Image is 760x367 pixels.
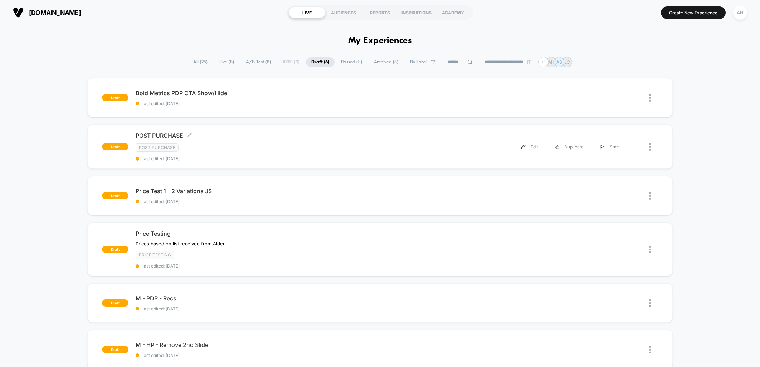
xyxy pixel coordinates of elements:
[649,143,651,151] img: close
[136,199,380,204] span: last edited: [DATE]
[649,192,651,200] img: close
[136,230,380,237] span: Price Testing
[136,306,380,312] span: last edited: [DATE]
[649,94,651,102] img: close
[410,59,427,65] span: By Label
[136,101,380,106] span: last edited: [DATE]
[102,94,128,101] span: draft
[649,299,651,307] img: close
[369,57,404,67] span: Archived ( 8 )
[731,5,749,20] button: AH
[102,143,128,150] span: draft
[29,9,81,16] span: [DOMAIN_NAME]
[136,156,380,161] span: last edited: [DATE]
[289,7,325,18] div: LIVE
[136,187,380,195] span: Price Test 1 - 2 Variations JS
[136,89,380,97] span: Bold Metrics PDP CTA Show/Hide
[398,7,435,18] div: INSPIRATIONS
[548,59,554,65] p: AH
[102,299,128,307] span: draft
[435,7,471,18] div: ACADEMY
[136,132,380,139] span: POST PURCHASE
[649,346,651,353] img: close
[521,145,526,149] img: menu
[214,57,239,67] span: Live ( 8 )
[102,246,128,253] span: draft
[13,7,24,18] img: Visually logo
[592,139,628,155] div: Start
[102,192,128,199] span: draft
[348,36,412,46] h1: My Experiences
[564,59,570,65] p: LC
[526,60,531,64] img: end
[11,7,83,18] button: [DOMAIN_NAME]
[102,346,128,353] span: draft
[336,57,367,67] span: Paused ( 11 )
[136,353,380,358] span: last edited: [DATE]
[546,139,592,155] div: Duplicate
[306,57,335,67] span: Draft ( 6 )
[136,263,380,269] span: last edited: [DATE]
[136,341,380,348] span: M - HP - Remove 2nd Slide
[136,251,174,259] span: price testing
[600,145,604,149] img: menu
[240,57,276,67] span: A/B Test ( 8 )
[538,57,549,67] div: + 1
[513,139,546,155] div: Edit
[188,57,213,67] span: All ( 25 )
[136,143,179,152] span: Post Purchase
[556,59,562,65] p: AS
[649,246,651,253] img: close
[136,241,227,246] span: Prices based on list received from Alden.
[661,6,726,19] button: Create New Experience
[136,295,380,302] span: M - PDP - Recs
[555,145,559,149] img: menu
[733,6,747,20] div: AH
[325,7,362,18] div: AUDIENCES
[362,7,398,18] div: REPORTS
